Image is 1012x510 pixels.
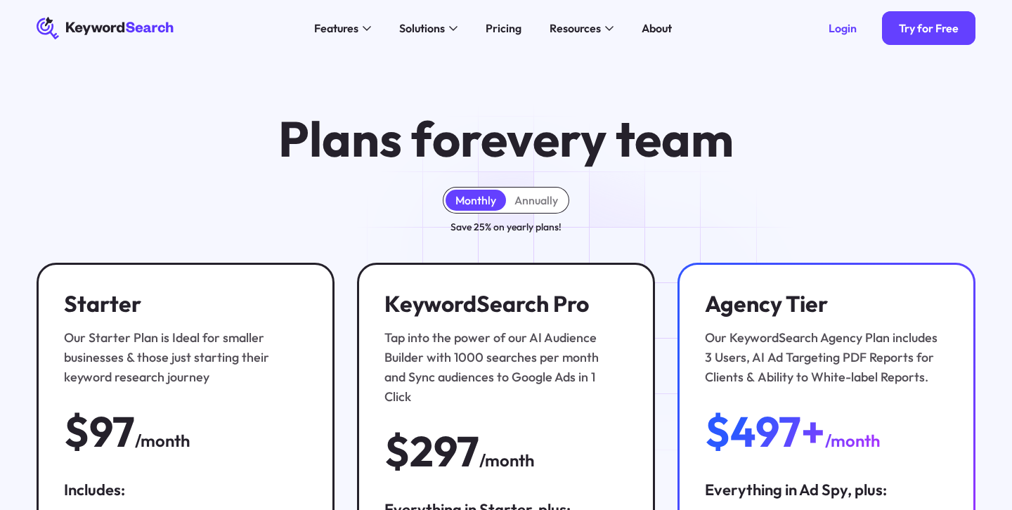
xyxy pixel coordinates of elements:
[829,21,857,35] div: Login
[882,11,975,45] a: Try for Free
[314,20,358,37] div: Features
[486,20,521,37] div: Pricing
[705,328,941,387] div: Our KeywordSearch Agency Plan includes 3 Users, AI Ad Targeting PDF Reports for Clients & Ability...
[384,290,621,317] h3: KeywordSearch Pro
[825,428,880,454] div: /month
[455,193,496,207] div: Monthly
[64,480,307,501] div: Includes:
[384,328,621,407] div: Tap into the power of our AI Audience Builder with 1000 searches per month and Sync audiences to ...
[399,20,445,37] div: Solutions
[384,429,479,474] div: $297
[481,107,734,169] span: every team
[514,193,558,207] div: Annually
[450,219,562,235] div: Save 25% on yearly plans!
[899,21,959,35] div: Try for Free
[705,480,948,501] div: Everything in Ad Spy, plus:
[135,428,190,454] div: /month
[633,17,680,39] a: About
[550,20,601,37] div: Resources
[278,112,734,164] h1: Plans for
[642,20,672,37] div: About
[705,410,825,455] div: $497+
[812,11,874,45] a: Login
[64,290,300,317] h3: Starter
[705,290,941,317] h3: Agency Tier
[479,447,534,473] div: /month
[64,328,300,387] div: Our Starter Plan is Ideal for smaller businesses & those just starting their keyword research jou...
[477,17,530,39] a: Pricing
[64,410,135,455] div: $97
